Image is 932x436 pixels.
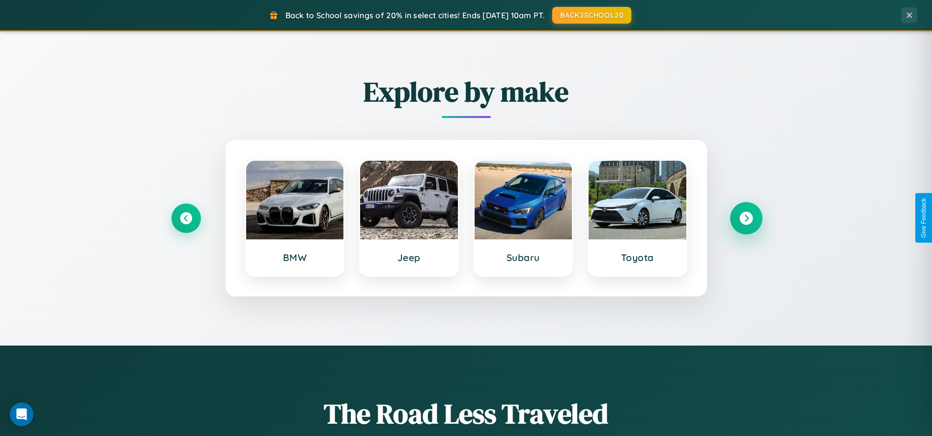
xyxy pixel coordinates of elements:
[256,252,334,263] h3: BMW
[920,198,927,238] div: Give Feedback
[10,403,33,426] div: Open Intercom Messenger
[171,395,761,433] h1: The Road Less Traveled
[598,252,677,263] h3: Toyota
[552,7,631,24] button: BACK2SCHOOL20
[370,252,448,263] h3: Jeep
[285,10,545,20] span: Back to School savings of 20% in select cities! Ends [DATE] 10am PT.
[484,252,563,263] h3: Subaru
[171,73,761,111] h2: Explore by make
